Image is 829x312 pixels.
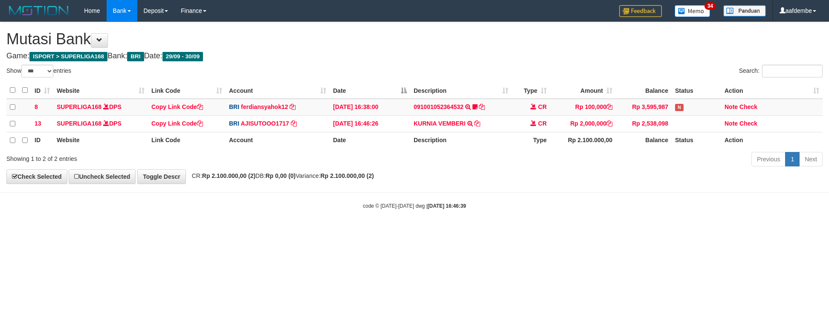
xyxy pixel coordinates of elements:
[725,103,738,110] a: Note
[53,132,148,149] th: Website
[785,152,800,166] a: 1
[137,169,186,184] a: Toggle Descr
[53,82,148,99] th: Website: activate to sort column ascending
[6,151,339,163] div: Showing 1 to 2 of 2 entries
[550,99,616,116] td: Rp 100,000
[265,172,296,179] strong: Rp 0,00 (0)
[725,120,738,127] a: Note
[29,52,107,61] span: ISPORT > SUPERLIGA168
[538,120,547,127] span: CR
[202,172,255,179] strong: Rp 2.100.000,00 (2)
[290,103,296,110] a: Copy ferdiansyahok12 to clipboard
[512,132,550,149] th: Type
[330,82,410,99] th: Date: activate to sort column descending
[616,132,672,149] th: Balance
[672,132,721,149] th: Status
[606,103,612,110] a: Copy Rp 100,000 to clipboard
[410,82,512,99] th: Description: activate to sort column ascending
[330,115,410,132] td: [DATE] 16:46:26
[428,203,466,209] strong: [DATE] 16:46:39
[512,82,550,99] th: Type: activate to sort column ascending
[799,152,823,166] a: Next
[414,120,466,127] a: KURNIA VEMBERI
[226,82,330,99] th: Account: activate to sort column ascending
[188,172,374,179] span: CR: DB: Variance:
[31,82,53,99] th: ID: activate to sort column ascending
[616,99,672,116] td: Rp 3,595,987
[675,5,710,17] img: Button%20Memo.svg
[226,132,330,149] th: Account
[35,103,38,110] span: 8
[330,99,410,116] td: [DATE] 16:38:00
[57,120,101,127] a: SUPERLIGA168
[414,103,464,110] a: 091001052364532
[721,82,823,99] th: Action: activate to sort column ascending
[127,52,144,61] span: BRI
[721,132,823,149] th: Action
[6,65,71,77] label: Show entries
[6,4,71,17] img: MOTION_logo.png
[550,115,616,132] td: Rp 2,000,000
[704,2,716,10] span: 34
[229,120,239,127] span: BRI
[619,5,662,17] img: Feedback.jpg
[723,5,766,17] img: panduan.png
[474,120,480,127] a: Copy KURNIA VEMBERI to clipboard
[291,120,297,127] a: Copy AJISUTOOO1717 to clipboard
[672,82,721,99] th: Status
[241,103,288,110] a: ferdiansyahok12
[57,103,101,110] a: SUPERLIGA168
[6,52,823,60] h4: Game: Bank: Date:
[739,65,823,77] label: Search:
[363,203,466,209] small: code © [DATE]-[DATE] dwg |
[550,132,616,149] th: Rp 2.100.000,00
[151,103,203,110] a: Copy Link Code
[739,120,757,127] a: Check
[241,120,289,127] a: AJISUTOOO1717
[751,152,786,166] a: Previous
[162,52,203,61] span: 29/09 - 30/09
[148,82,226,99] th: Link Code: activate to sort column ascending
[31,132,53,149] th: ID
[616,82,672,99] th: Balance
[330,132,410,149] th: Date
[479,103,485,110] a: Copy 091001052364532 to clipboard
[229,103,239,110] span: BRI
[148,132,226,149] th: Link Code
[151,120,203,127] a: Copy Link Code
[762,65,823,77] input: Search:
[739,103,757,110] a: Check
[675,104,684,111] span: Has Note
[538,103,547,110] span: CR
[69,169,136,184] a: Uncheck Selected
[320,172,374,179] strong: Rp 2.100.000,00 (2)
[6,31,823,48] h1: Mutasi Bank
[35,120,41,127] span: 13
[53,99,148,116] td: DPS
[550,82,616,99] th: Amount: activate to sort column ascending
[21,65,53,77] select: Showentries
[53,115,148,132] td: DPS
[606,120,612,127] a: Copy Rp 2,000,000 to clipboard
[6,169,67,184] a: Check Selected
[616,115,672,132] td: Rp 2,538,098
[410,132,512,149] th: Description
